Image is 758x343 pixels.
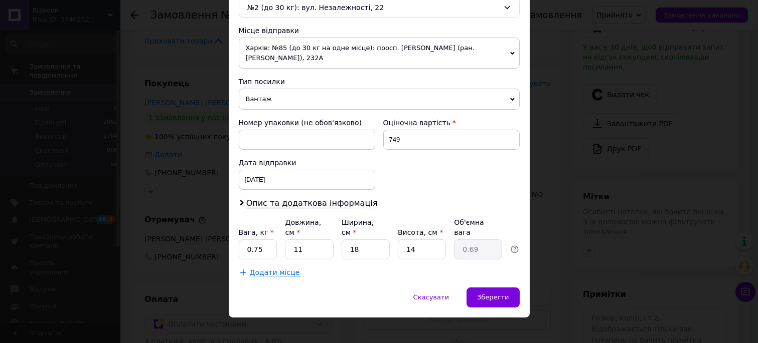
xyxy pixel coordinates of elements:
span: Вантаж [239,89,520,110]
div: Об'ємна вага [454,217,502,237]
div: Оціночна вартість [383,118,520,128]
span: Місце відправки [239,27,299,35]
label: Ширина, см [342,218,374,236]
label: Вага, кг [239,228,274,236]
label: Висота, см [398,228,443,236]
span: Зберегти [477,293,509,301]
span: Додати місце [250,268,300,277]
div: Дата відправки [239,158,375,168]
div: Номер упаковки (не обов'язково) [239,118,375,128]
span: Опис та додаткова інформація [246,198,378,208]
span: Тип посилки [239,78,285,86]
label: Довжина, см [285,218,321,236]
span: Харків: №85 (до 30 кг на одне місце): просп. [PERSON_NAME] (ран. [PERSON_NAME]), 232А [239,38,520,69]
span: Скасувати [413,293,449,301]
